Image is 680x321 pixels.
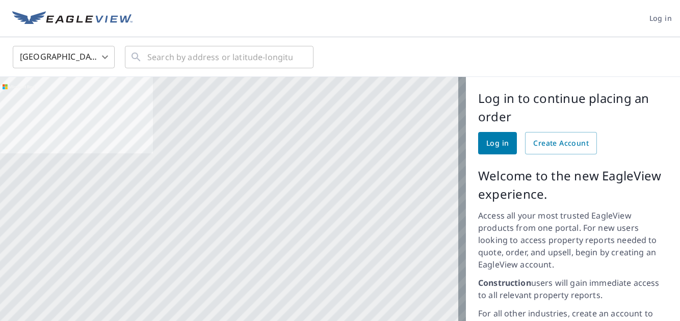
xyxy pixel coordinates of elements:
a: Create Account [525,132,597,154]
p: Access all your most trusted EagleView products from one portal. For new users looking to access ... [478,209,668,271]
div: [GEOGRAPHIC_DATA] [13,43,115,71]
p: Log in to continue placing an order [478,89,668,126]
span: Create Account [533,137,589,150]
p: Welcome to the new EagleView experience. [478,167,668,203]
span: Log in [486,137,509,150]
span: Log in [649,12,672,25]
p: users will gain immediate access to all relevant property reports. [478,277,668,301]
input: Search by address or latitude-longitude [147,43,293,71]
strong: Construction [478,277,531,288]
a: Log in [478,132,517,154]
img: EV Logo [12,11,133,26]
